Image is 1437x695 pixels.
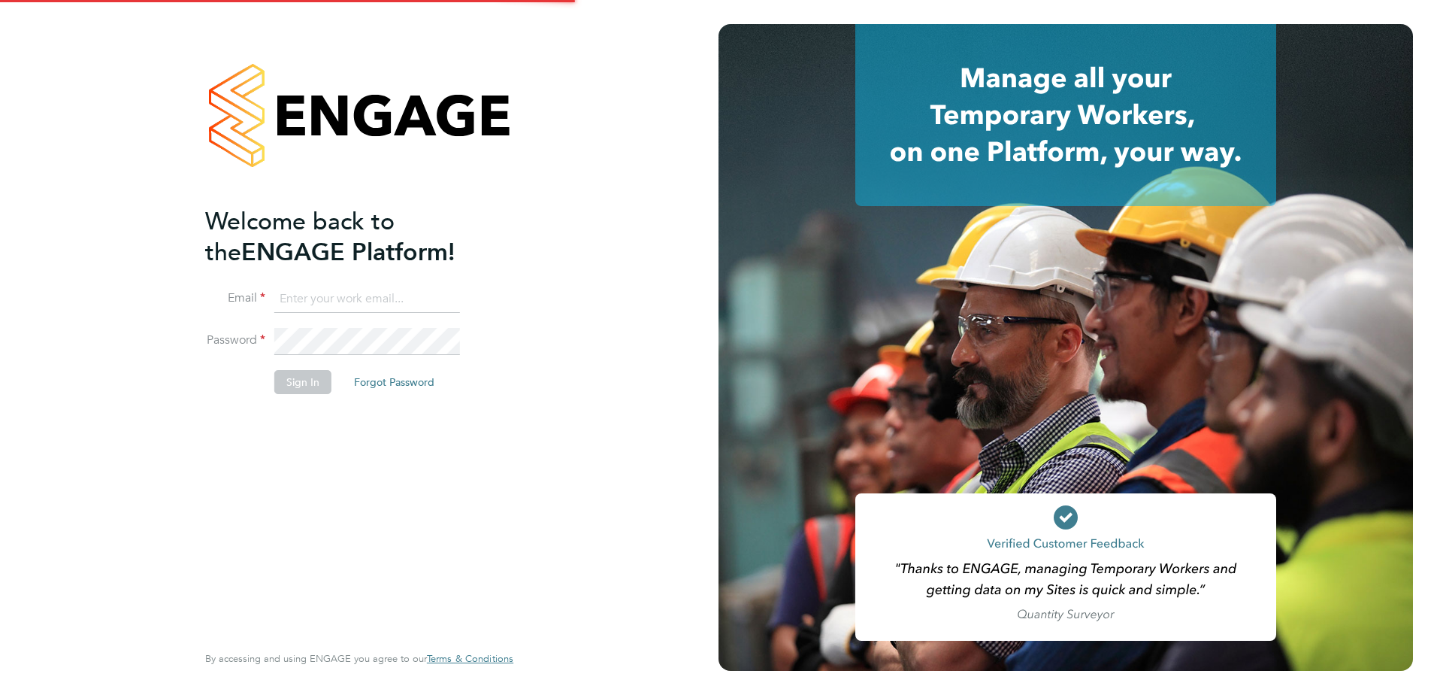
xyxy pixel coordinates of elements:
[205,290,265,306] label: Email
[205,652,513,665] span: By accessing and using ENGAGE you agree to our
[205,206,498,268] h2: ENGAGE Platform!
[205,332,265,348] label: Password
[205,207,395,267] span: Welcome back to the
[342,370,446,394] button: Forgot Password
[274,286,460,313] input: Enter your work email...
[427,652,513,665] span: Terms & Conditions
[274,370,331,394] button: Sign In
[427,653,513,665] a: Terms & Conditions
